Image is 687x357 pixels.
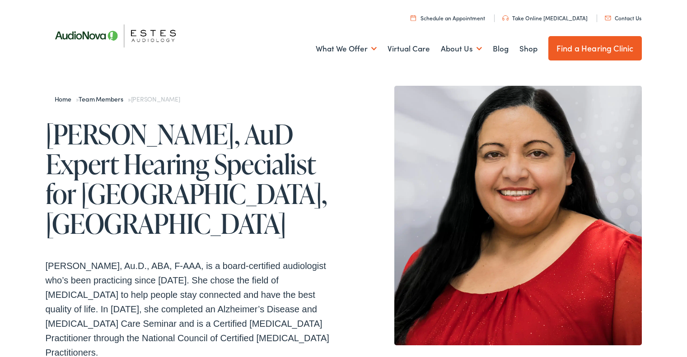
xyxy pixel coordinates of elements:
[493,32,509,65] a: Blog
[79,94,127,103] a: Team Members
[605,14,641,22] a: Contact Us
[388,32,430,65] a: Virtual Care
[441,32,482,65] a: About Us
[605,16,611,20] img: utility icon
[411,15,416,21] img: utility icon
[502,15,509,21] img: utility icon
[502,14,588,22] a: Take Online [MEDICAL_DATA]
[316,32,377,65] a: What We Offer
[548,36,642,60] a: Find a Hearing Clinic
[519,32,537,65] a: Shop
[131,94,180,103] span: [PERSON_NAME]
[411,14,485,22] a: Schedule an Appointment
[55,94,180,103] span: » »
[46,119,344,238] h1: [PERSON_NAME], AuD Expert Hearing Specialist for [GEOGRAPHIC_DATA], [GEOGRAPHIC_DATA]
[55,94,76,103] a: Home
